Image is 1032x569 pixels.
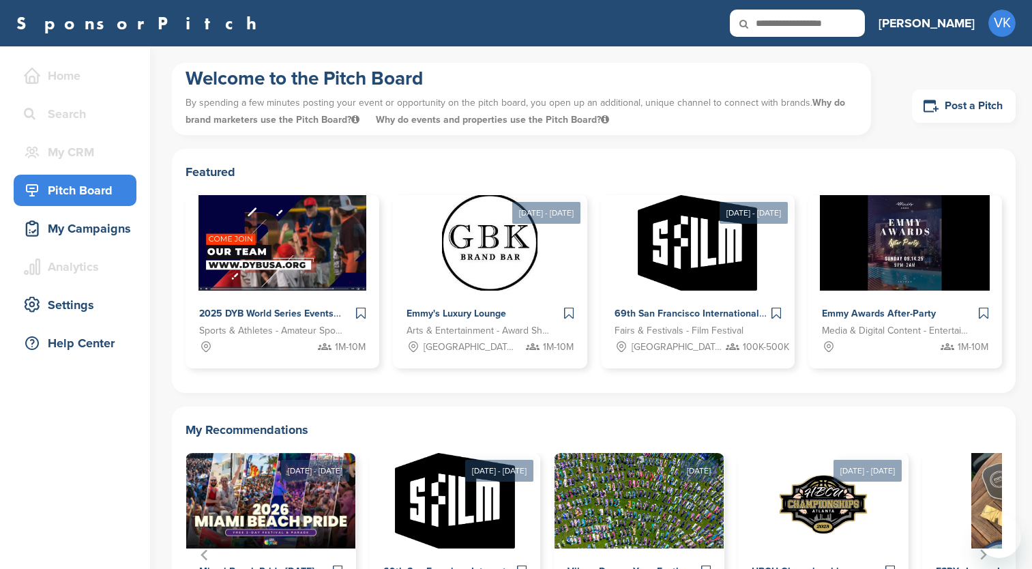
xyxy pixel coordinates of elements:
a: My CRM [14,136,136,168]
span: Emmy's Luxury Lounge [407,308,506,319]
div: [DATE] - [DATE] [512,202,580,224]
span: Fairs & Festivals - Film Festival [615,323,743,338]
h2: Featured [186,162,1002,181]
img: Sponsorpitch & [395,453,514,549]
a: My Campaigns [14,213,136,244]
h1: Welcome to the Pitch Board [186,66,857,91]
p: By spending a few minutes posting your event or opportunity on the pitch board, you open up an ad... [186,91,857,132]
a: [DATE] - [DATE] Sponsorpitch & Emmy's Luxury Lounge Arts & Entertainment - Award Show [GEOGRAPHIC... [393,173,587,368]
a: [DATE] - [DATE] Sponsorpitch & 69th San Francisco International Film Festival Fairs & Festivals -... [601,173,795,368]
img: Sponsorpitch & [442,195,537,291]
span: Why do events and properties use the Pitch Board? [376,114,609,126]
a: Post a Pitch [912,89,1016,123]
a: [PERSON_NAME] [879,8,975,38]
button: Go to last slide [195,545,214,564]
a: Help Center [14,327,136,359]
img: Sponsorpitch & [198,195,367,291]
div: Help Center [20,331,136,355]
img: Sponsorpitch & [820,195,990,291]
span: 1M-10M [958,340,988,355]
a: SponsorPitch [16,14,265,32]
span: Media & Digital Content - Entertainment [822,323,968,338]
div: My Campaigns [20,216,136,241]
span: Emmy Awards After-Party [822,308,936,319]
span: Sports & Athletes - Amateur Sports Leagues [199,323,345,338]
img: Sponsorpitch & [638,195,757,291]
img: Sponsorpitch & [186,453,356,549]
a: Sponsorpitch & 2025 DYB World Series Events Sports & Athletes - Amateur Sports Leagues 1M-10M [186,195,379,368]
iframe: Button to launch messaging window [977,514,1021,558]
a: Home [14,60,136,91]
span: 2025 DYB World Series Events [199,308,334,319]
span: 1M-10M [335,340,366,355]
div: [DATE] - [DATE] [834,460,902,482]
div: [DATE] [680,460,718,482]
span: 69th San Francisco International Film Festival [615,308,819,319]
button: Next slide [973,545,992,564]
span: Arts & Entertainment - Award Show [407,323,552,338]
div: [DATE] - [DATE] [281,460,349,482]
div: Search [20,102,136,126]
h3: [PERSON_NAME] [879,14,975,33]
div: Analytics [20,254,136,279]
div: Home [20,63,136,88]
a: Pitch Board [14,175,136,206]
img: Sponsorpitch & [776,453,871,549]
div: [DATE] - [DATE] [720,202,788,224]
span: 1M-10M [543,340,574,355]
div: Settings [20,293,136,317]
span: [GEOGRAPHIC_DATA], [GEOGRAPHIC_DATA] [424,340,515,355]
div: My CRM [20,140,136,164]
a: Search [14,98,136,130]
div: [DATE] - [DATE] [465,460,533,482]
span: [GEOGRAPHIC_DATA], [GEOGRAPHIC_DATA] [632,340,723,355]
a: Analytics [14,251,136,282]
span: 100K-500K [743,340,789,355]
a: Settings [14,289,136,321]
img: Sponsorpitch & [555,453,724,549]
h2: My Recommendations [186,420,1002,439]
span: VK [988,10,1016,37]
div: Pitch Board [20,178,136,203]
a: Sponsorpitch & Emmy Awards After-Party Media & Digital Content - Entertainment 1M-10M [808,195,1002,368]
